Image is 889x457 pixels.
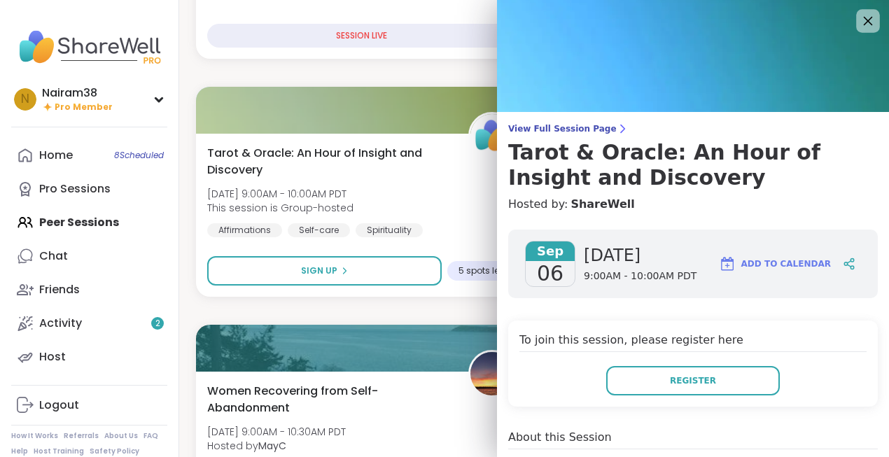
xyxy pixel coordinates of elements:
div: Self-care [288,223,350,237]
div: Spirituality [356,223,423,237]
span: Tarot & Oracle: An Hour of Insight and Discovery [207,145,453,178]
span: 9:00AM - 10:00AM PDT [584,269,696,283]
a: Host Training [34,447,84,456]
div: Affirmations [207,223,282,237]
div: Home [39,148,73,163]
a: Host [11,340,167,374]
button: Sign Up [207,256,442,286]
div: Chat [39,248,68,264]
a: Help [11,447,28,456]
div: SESSION LIVE [207,24,516,48]
a: ShareWell [570,196,634,213]
span: Hosted by [207,439,346,453]
span: 5 spots left [458,265,505,276]
button: Register [606,366,780,395]
a: Referrals [64,431,99,441]
span: 2 [155,318,160,330]
a: Safety Policy [90,447,139,456]
a: Chat [11,239,167,273]
h3: Tarot & Oracle: An Hour of Insight and Discovery [508,140,878,190]
span: Sep [526,241,575,261]
b: MayC [258,439,286,453]
a: Friends [11,273,167,307]
span: 8 Scheduled [114,150,164,161]
span: View Full Session Page [508,123,878,134]
a: Logout [11,388,167,422]
span: Sign Up [301,265,337,277]
div: Friends [39,282,80,297]
span: [DATE] 9:00AM - 10:30AM PDT [207,425,346,439]
span: 06 [537,261,563,286]
img: ShareWell Nav Logo [11,22,167,71]
a: View Full Session PageTarot & Oracle: An Hour of Insight and Discovery [508,123,878,190]
span: Women Recovering from Self-Abandonment [207,383,453,416]
img: MayC [470,352,514,395]
div: Host [39,349,66,365]
div: Logout [39,398,79,413]
div: Pro Sessions [39,181,111,197]
h4: About this Session [508,429,612,446]
a: How It Works [11,431,58,441]
span: Pro Member [55,101,113,113]
img: ShareWell [470,114,514,157]
span: [DATE] [584,244,696,267]
a: About Us [104,431,138,441]
span: This session is Group-hosted [207,201,353,215]
button: Add to Calendar [713,247,837,281]
a: Home8Scheduled [11,139,167,172]
span: Add to Calendar [741,258,831,270]
a: Pro Sessions [11,172,167,206]
span: N [21,90,29,108]
span: [DATE] 9:00AM - 10:00AM PDT [207,187,353,201]
a: FAQ [143,431,158,441]
span: Register [670,374,716,387]
img: ShareWell Logomark [719,255,736,272]
h4: To join this session, please register here [519,332,867,352]
div: Nairam38 [42,85,113,101]
a: Activity2 [11,307,167,340]
h4: Hosted by: [508,196,878,213]
div: Activity [39,316,82,331]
